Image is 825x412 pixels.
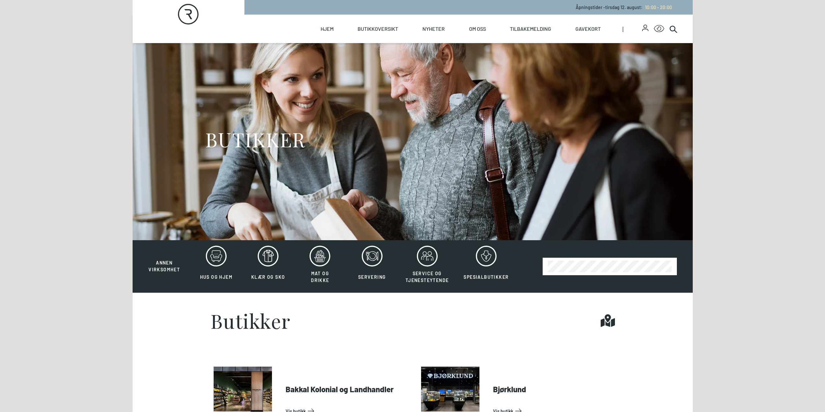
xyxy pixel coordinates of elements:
h1: BUTIKKER [205,127,305,151]
span: Service og tjenesteytende [406,271,449,283]
p: Åpningstider - tirsdag 12. august : [576,4,672,11]
button: Service og tjenesteytende [399,245,456,288]
button: Mat og drikke [295,245,345,288]
a: Hjem [321,15,334,43]
a: Om oss [469,15,486,43]
a: Butikkoversikt [358,15,398,43]
button: Annen virksomhet [139,245,190,273]
button: Servering [347,245,397,288]
span: Hus og hjem [200,274,232,280]
a: 10:00 - 20:00 [642,5,672,10]
button: Spesialbutikker [457,245,515,288]
span: Klær og sko [251,274,285,280]
button: Hus og hjem [191,245,242,288]
a: Tilbakemelding [510,15,551,43]
button: Klær og sko [243,245,293,288]
span: Mat og drikke [311,271,329,283]
span: | [622,15,642,43]
span: 10:00 - 20:00 [645,5,672,10]
h1: Butikker [210,311,291,330]
button: Open Accessibility Menu [654,24,664,34]
span: Annen virksomhet [148,260,180,272]
a: Gavekort [575,15,601,43]
span: Servering [358,274,386,280]
a: Nyheter [422,15,445,43]
span: Spesialbutikker [464,274,509,280]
